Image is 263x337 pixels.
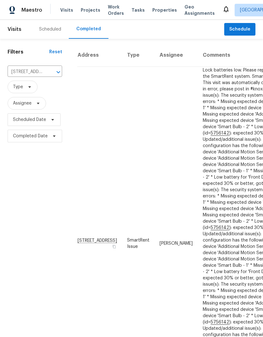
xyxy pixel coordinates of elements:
[60,7,73,13] span: Visits
[229,26,250,33] span: Schedule
[152,7,177,13] span: Properties
[13,100,32,106] span: Assignee
[184,4,215,16] span: Geo Assignments
[76,26,101,32] div: Completed
[54,68,63,77] button: Open
[39,26,61,32] div: Scheduled
[21,7,42,13] span: Maestro
[77,44,122,67] th: Address
[13,84,23,90] span: Type
[224,23,255,36] button: Schedule
[122,44,155,67] th: Type
[8,67,44,77] input: Search for an address...
[13,117,46,123] span: Scheduled Date
[131,8,145,12] span: Tasks
[81,7,100,13] span: Projects
[8,22,21,36] span: Visits
[108,4,124,16] span: Work Orders
[155,44,198,67] th: Assignee
[49,49,62,55] div: Reset
[111,244,117,249] button: Copy Address
[8,49,49,55] h1: Filters
[13,133,48,139] span: Completed Date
